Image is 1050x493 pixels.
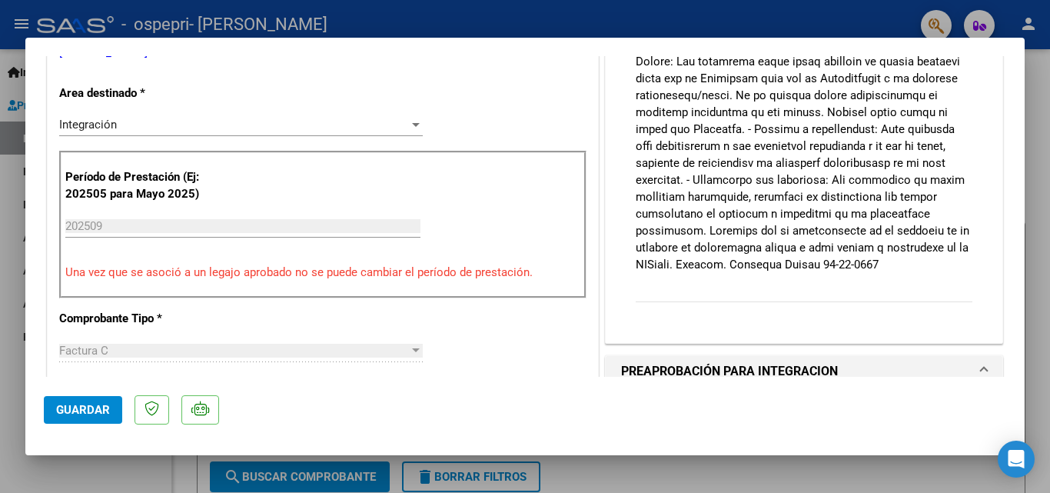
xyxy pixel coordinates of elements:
[59,310,218,328] p: Comprobante Tipo *
[606,356,1002,387] mat-expansion-panel-header: PREAPROBACIÓN PARA INTEGRACION
[65,264,580,281] p: Una vez que se asoció a un legajo aprobado no se puede cambiar el período de prestación.
[65,168,220,203] p: Período de Prestación (Ej: 202505 para Mayo 2025)
[998,441,1035,478] div: Open Intercom Messenger
[44,396,122,424] button: Guardar
[59,118,117,132] span: Integración
[621,362,838,381] h1: PREAPROBACIÓN PARA INTEGRACION
[59,344,108,358] span: Factura C
[59,85,218,102] p: Area destinado *
[56,403,110,417] span: Guardar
